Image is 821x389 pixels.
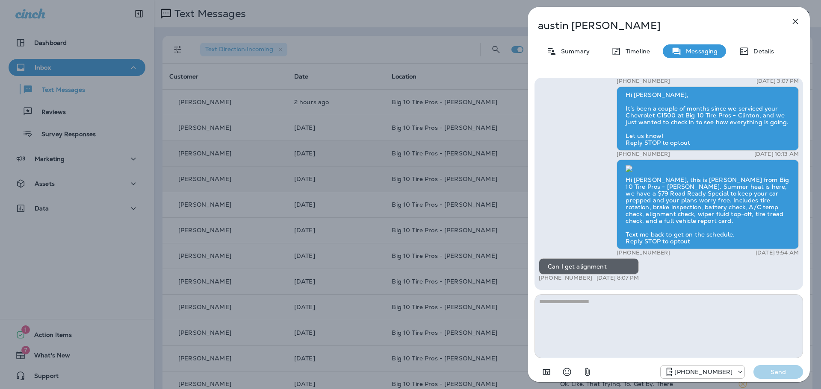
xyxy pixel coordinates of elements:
div: Can I get alignment [539,258,639,275]
p: [PHONE_NUMBER] [539,275,592,281]
p: [DATE] 9:54 AM [756,249,799,256]
button: Add in a premade template [538,363,555,380]
p: [DATE] 10:13 AM [754,151,799,158]
p: [PHONE_NUMBER] [674,369,732,375]
img: twilio-download [626,165,632,172]
button: Select an emoji [558,363,576,380]
p: Timeline [621,48,650,55]
p: austin [PERSON_NAME] [538,20,771,32]
p: [DATE] 3:07 PM [756,78,799,85]
p: Summary [557,48,590,55]
div: Hi [PERSON_NAME], this is [PERSON_NAME] from Big 10 Tire Pros - [PERSON_NAME]. Summer heat is her... [617,160,799,249]
div: +1 (601) 808-4212 [661,367,744,377]
p: Details [749,48,774,55]
div: Hi [PERSON_NAME], It’s been a couple of months since we serviced your Chevrolet C1500 at Big 10 T... [617,87,799,151]
p: [PHONE_NUMBER] [617,78,670,85]
p: Messaging [682,48,718,55]
p: [DATE] 8:07 PM [597,275,639,281]
p: [PHONE_NUMBER] [617,249,670,256]
p: [PHONE_NUMBER] [617,151,670,158]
